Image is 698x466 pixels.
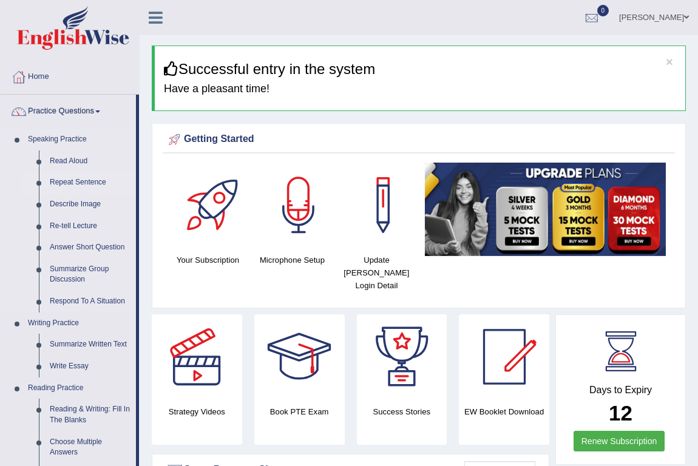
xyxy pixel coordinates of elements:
[44,334,136,356] a: Summarize Written Text
[164,83,676,95] h4: Have a pleasant time!
[22,312,136,334] a: Writing Practice
[152,405,242,418] h4: Strategy Videos
[597,5,609,16] span: 0
[22,377,136,399] a: Reading Practice
[44,172,136,194] a: Repeat Sentence
[22,129,136,150] a: Speaking Practice
[44,237,136,258] a: Answer Short Question
[341,254,413,292] h4: Update [PERSON_NAME] Login Detail
[44,356,136,377] a: Write Essay
[666,55,673,68] button: ×
[609,401,632,425] b: 12
[44,258,136,291] a: Summarize Group Discussion
[357,405,447,418] h4: Success Stories
[254,405,345,418] h4: Book PTE Exam
[44,194,136,215] a: Describe Image
[164,61,676,77] h3: Successful entry in the system
[569,385,672,396] h4: Days to Expiry
[574,431,665,451] a: Renew Subscription
[44,399,136,431] a: Reading & Writing: Fill In The Blanks
[459,405,549,418] h4: EW Booklet Download
[1,60,139,90] a: Home
[1,95,136,125] a: Practice Questions
[44,215,136,237] a: Re-tell Lecture
[256,254,328,266] h4: Microphone Setup
[166,130,672,149] div: Getting Started
[44,431,136,464] a: Choose Multiple Answers
[425,163,666,256] img: small5.jpg
[44,291,136,312] a: Respond To A Situation
[172,254,244,266] h4: Your Subscription
[44,150,136,172] a: Read Aloud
